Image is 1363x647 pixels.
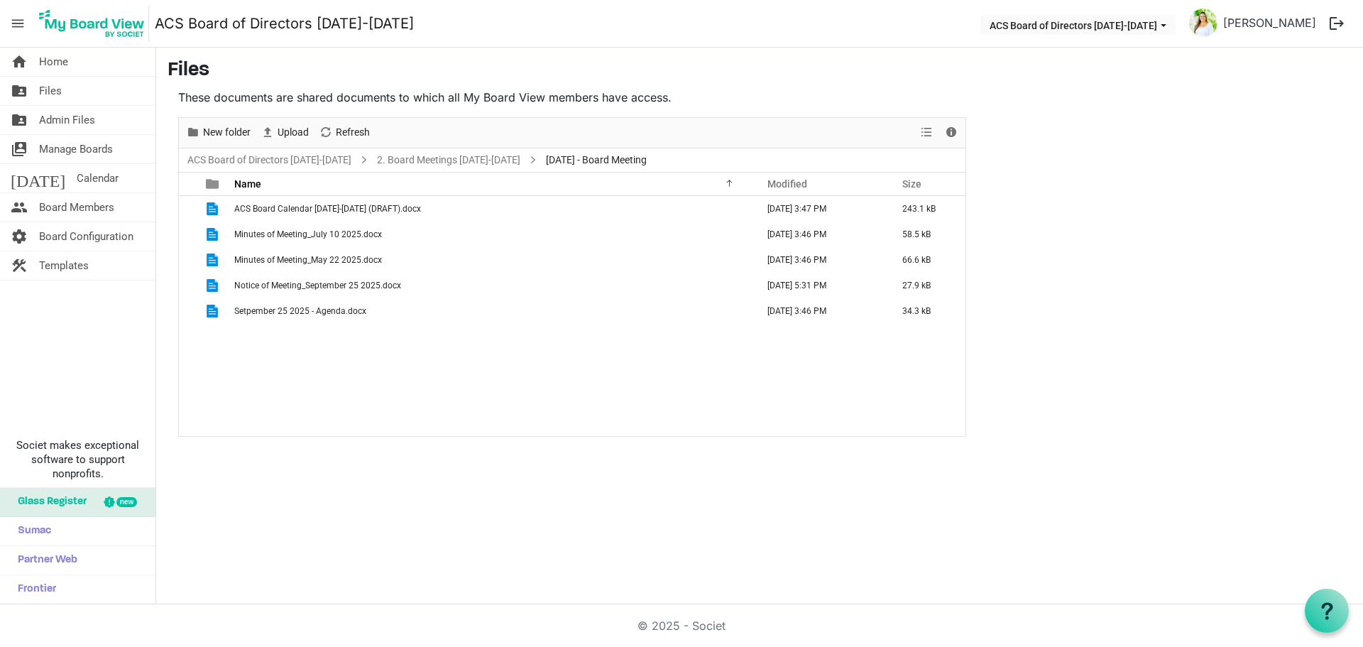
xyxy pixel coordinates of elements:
[887,247,965,273] td: 66.6 kB is template cell column header Size
[39,135,113,163] span: Manage Boards
[234,178,261,190] span: Name
[77,164,119,192] span: Calendar
[314,118,375,148] div: Refresh
[752,247,887,273] td: September 18, 2025 3:46 PM column header Modified
[179,196,197,222] td: checkbox
[11,48,28,76] span: home
[276,124,310,141] span: Upload
[317,124,373,141] button: Refresh
[915,118,939,148] div: View
[1217,9,1322,37] a: [PERSON_NAME]
[11,488,87,516] span: Glass Register
[202,124,252,141] span: New folder
[234,255,382,265] span: Minutes of Meeting_May 22 2025.docx
[11,546,77,575] span: Partner Web
[752,196,887,222] td: September 18, 2025 3:47 PM column header Modified
[234,204,421,214] span: ACS Board Calendar [DATE]-[DATE] (DRAFT).docx
[39,77,62,105] span: Files
[197,196,230,222] td: is template cell column header type
[887,273,965,298] td: 27.9 kB is template cell column header Size
[11,106,28,134] span: folder_shared
[197,298,230,324] td: is template cell column header type
[637,619,726,633] a: © 2025 - Societ
[39,48,68,76] span: Home
[543,151,650,169] span: [DATE] - Board Meeting
[197,222,230,247] td: is template cell column header type
[39,251,89,280] span: Templates
[11,251,28,280] span: construction
[918,124,935,141] button: View dropdownbutton
[155,9,414,38] a: ACS Board of Directors [DATE]-[DATE]
[197,247,230,273] td: is template cell column header type
[11,517,51,545] span: Sumac
[230,196,752,222] td: ACS Board Calendar 2025-2026 (DRAFT).docx is template cell column header Name
[234,306,366,316] span: Setpember 25 2025 - Agenda.docx
[35,6,155,41] a: My Board View Logo
[230,222,752,247] td: Minutes of Meeting_July 10 2025.docx is template cell column header Name
[980,15,1176,35] button: ACS Board of Directors 2024-2025 dropdownbutton
[258,124,312,141] button: Upload
[6,438,149,481] span: Societ makes exceptional software to support nonprofits.
[942,124,961,141] button: Details
[197,273,230,298] td: is template cell column header type
[334,124,371,141] span: Refresh
[179,273,197,298] td: checkbox
[35,6,149,41] img: My Board View Logo
[752,298,887,324] td: September 18, 2025 3:46 PM column header Modified
[39,106,95,134] span: Admin Files
[234,281,401,290] span: Notice of Meeting_September 25 2025.docx
[1189,9,1217,37] img: P1o51ie7xrVY5UL7ARWEW2r7gNC2P9H9vlLPs2zch7fLSXidsvLolGPwwA3uyx8AkiPPL2cfIerVbTx3yTZ2nQ_thumb.png
[767,178,807,190] span: Modified
[184,124,253,141] button: New folder
[256,118,314,148] div: Upload
[39,222,133,251] span: Board Configuration
[374,151,523,169] a: 2. Board Meetings [DATE]-[DATE]
[116,497,137,507] div: new
[939,118,963,148] div: Details
[11,77,28,105] span: folder_shared
[11,222,28,251] span: settings
[230,298,752,324] td: Setpember 25 2025 - Agenda.docx is template cell column header Name
[168,59,1352,83] h3: Files
[178,89,966,106] p: These documents are shared documents to which all My Board View members have access.
[39,193,114,222] span: Board Members
[234,229,382,239] span: Minutes of Meeting_July 10 2025.docx
[179,298,197,324] td: checkbox
[11,164,65,192] span: [DATE]
[179,222,197,247] td: checkbox
[11,135,28,163] span: switch_account
[11,193,28,222] span: people
[185,151,354,169] a: ACS Board of Directors [DATE]-[DATE]
[887,222,965,247] td: 58.5 kB is template cell column header Size
[11,575,56,604] span: Frontier
[230,247,752,273] td: Minutes of Meeting_May 22 2025.docx is template cell column header Name
[902,178,921,190] span: Size
[752,273,887,298] td: September 10, 2025 5:31 PM column header Modified
[4,10,31,37] span: menu
[230,273,752,298] td: Notice of Meeting_September 25 2025.docx is template cell column header Name
[887,298,965,324] td: 34.3 kB is template cell column header Size
[181,118,256,148] div: New folder
[179,247,197,273] td: checkbox
[1322,9,1352,38] button: logout
[887,196,965,222] td: 243.1 kB is template cell column header Size
[752,222,887,247] td: September 18, 2025 3:46 PM column header Modified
